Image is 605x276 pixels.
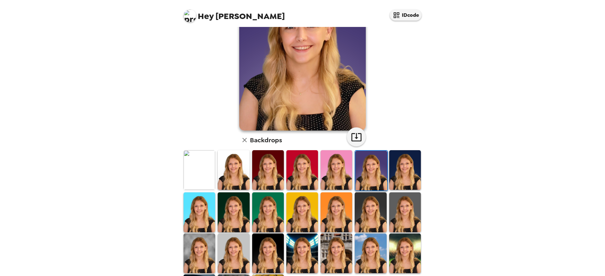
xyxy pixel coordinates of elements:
[390,10,421,21] button: IDcode
[184,10,196,22] img: profile pic
[250,135,282,145] h6: Backdrops
[184,150,215,190] img: Original
[184,6,285,21] span: [PERSON_NAME]
[198,10,214,22] span: Hey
